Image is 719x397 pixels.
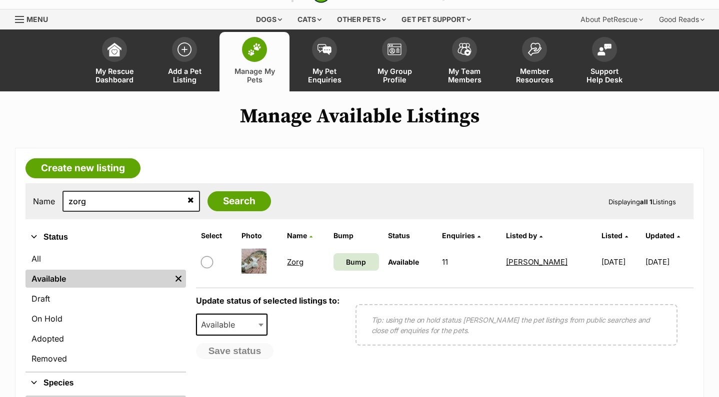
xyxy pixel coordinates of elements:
label: Name [33,197,55,206]
th: Bump [329,228,382,244]
img: add-pet-listing-icon-0afa8454b4691262ce3f59096e99ab1cd57d4a30225e0717b998d2c9b9846f56.svg [177,42,191,56]
span: Listed [601,231,622,240]
a: Listed [601,231,628,240]
a: Name [287,231,312,240]
a: Add a Pet Listing [149,32,219,91]
a: Enquiries [442,231,480,240]
strong: all 1 [640,198,652,206]
a: Zorg [287,257,303,267]
a: [PERSON_NAME] [506,257,567,267]
span: Listed by [506,231,537,240]
th: Select [197,228,236,244]
span: Name [287,231,307,240]
span: translation missing: en.admin.listings.index.attributes.enquiries [442,231,475,240]
th: Photo [237,228,282,244]
a: My Team Members [429,32,499,91]
span: Available [196,314,268,336]
span: Displaying Listings [608,198,676,206]
span: My Rescue Dashboard [92,67,137,84]
div: Get pet support [394,9,478,29]
th: Status [384,228,437,244]
a: Adopted [25,330,186,348]
span: Available [197,318,245,332]
div: Status [25,248,186,372]
img: team-members-icon-5396bd8760b3fe7c0b43da4ab00e1e3bb1a5d9ba89233759b79545d2d3fc5d0d.svg [457,43,471,56]
img: dashboard-icon-eb2f2d2d3e046f16d808141f083e7271f6b2e854fb5c12c21221c1fb7104beca.svg [107,42,121,56]
div: Dogs [249,9,289,29]
img: member-resources-icon-8e73f808a243e03378d46382f2149f9095a855e16c252ad45f914b54edf8863c.svg [527,42,541,56]
a: Menu [15,9,55,27]
div: Other pets [330,9,393,29]
span: Bump [346,257,366,267]
label: Update status of selected listings to: [196,296,339,306]
a: My Rescue Dashboard [79,32,149,91]
a: My Group Profile [359,32,429,91]
a: On Hold [25,310,186,328]
a: Listed by [506,231,542,240]
div: Cats [290,9,328,29]
td: [DATE] [645,245,692,279]
td: 11 [438,245,501,279]
div: Good Reads [652,9,711,29]
span: Available [388,258,419,266]
a: Support Help Desk [569,32,639,91]
img: group-profile-icon-3fa3cf56718a62981997c0bc7e787c4b2cf8bcc04b72c1350f741eb67cf2f40e.svg [387,43,401,55]
button: Species [25,377,186,390]
a: Updated [645,231,680,240]
a: My Pet Enquiries [289,32,359,91]
button: Status [25,231,186,244]
span: Menu [26,15,48,23]
a: Member Resources [499,32,569,91]
input: Search [207,191,271,211]
a: Removed [25,350,186,368]
img: help-desk-icon-fdf02630f3aa405de69fd3d07c3f3aa587a6932b1a1747fa1d2bba05be0121f9.svg [597,43,611,55]
span: My Pet Enquiries [302,67,347,84]
p: Tip: using the on hold status [PERSON_NAME] the pet listings from public searches and close off e... [371,315,661,336]
a: All [25,250,186,268]
span: My Group Profile [372,67,417,84]
img: manage-my-pets-icon-02211641906a0b7f246fdf0571729dbe1e7629f14944591b6c1af311fb30b64b.svg [247,43,261,56]
img: pet-enquiries-icon-7e3ad2cf08bfb03b45e93fb7055b45f3efa6380592205ae92323e6603595dc1f.svg [317,44,331,55]
span: Manage My Pets [232,67,277,84]
a: Bump [333,253,378,271]
button: Save status [196,343,274,359]
a: Create new listing [25,158,140,178]
a: Available [25,270,171,288]
div: About PetRescue [573,9,650,29]
a: Manage My Pets [219,32,289,91]
td: [DATE] [597,245,644,279]
span: Member Resources [512,67,557,84]
a: Draft [25,290,186,308]
span: Add a Pet Listing [162,67,207,84]
a: Remove filter [171,270,186,288]
span: My Team Members [442,67,487,84]
span: Support Help Desk [582,67,627,84]
span: Updated [645,231,674,240]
